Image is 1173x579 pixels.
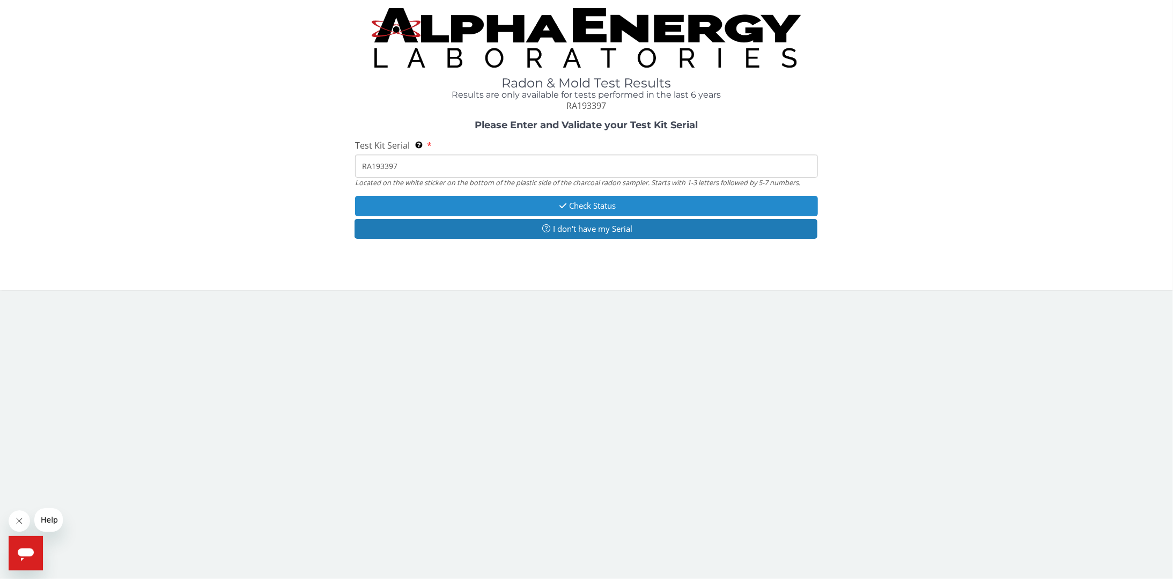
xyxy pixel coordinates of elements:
iframe: Close message [9,510,30,532]
h4: Results are only available for tests performed in the last 6 years [355,90,818,100]
button: Check Status [355,196,818,216]
span: Test Kit Serial [355,140,410,151]
iframe: Button to launch messaging window [9,536,43,570]
h1: Radon & Mold Test Results [355,76,818,90]
img: TightCrop.jpg [372,8,801,68]
span: RA193397 [566,100,606,112]
button: I don't have my Serial [355,219,817,239]
iframe: Message from company [34,508,63,532]
strong: Please Enter and Validate your Test Kit Serial [475,119,698,131]
div: Located on the white sticker on the bottom of the plastic side of the charcoal radon sampler. Sta... [355,178,818,187]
